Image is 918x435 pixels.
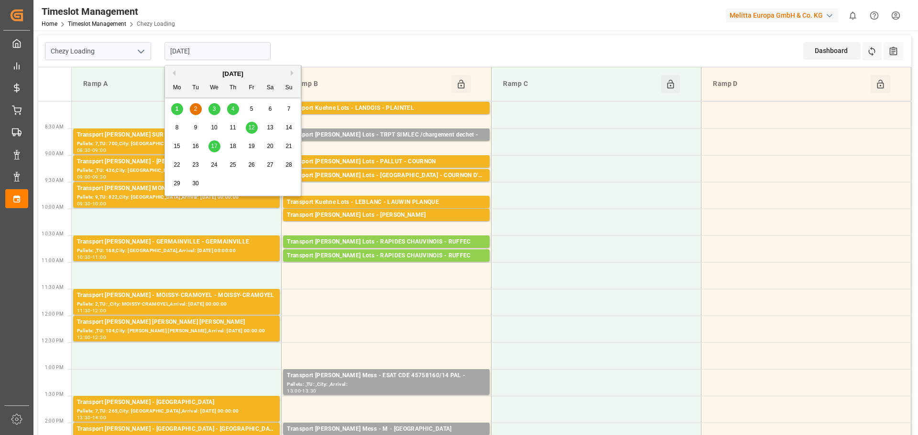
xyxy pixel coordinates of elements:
div: Transport [PERSON_NAME] - MOISSY-CRAMOYEL - MOISSY-CRAMOYEL [77,291,276,300]
div: Pallets: 5,TU: 60,City: COURNON D'AUVERGNE,Arrival: [DATE] 00:00:00 [287,180,486,189]
span: 5 [250,106,253,112]
div: 09:30 [77,202,91,206]
button: Help Center [863,5,885,26]
span: 19 [248,143,254,149]
span: 9:00 AM [45,151,64,156]
span: 22 [174,161,180,168]
div: Choose Thursday, September 11th, 2025 [227,122,239,134]
button: open menu [133,44,148,59]
div: Pallets: ,TU: ,City: ,Arrival: [287,381,486,389]
div: Choose Monday, September 1st, 2025 [171,103,183,115]
span: 26 [248,161,254,168]
div: Choose Sunday, September 7th, 2025 [283,103,295,115]
a: Home [42,21,57,27]
span: 17 [211,143,217,149]
div: 09:30 [92,175,106,179]
a: Timeslot Management [68,21,126,27]
span: 27 [267,161,273,168]
div: Ramp D [709,75,871,93]
div: Choose Friday, September 19th, 2025 [246,140,258,152]
span: 12:30 PM [42,338,64,343]
input: Type to search/select [45,42,151,60]
div: 12:30 [92,335,106,340]
div: - [91,202,92,206]
span: 12:00 PM [42,311,64,317]
span: 1:30 PM [45,392,64,397]
div: Choose Wednesday, September 10th, 2025 [208,122,220,134]
span: 8 [175,124,179,131]
span: 9:30 AM [45,178,64,183]
div: Transport [PERSON_NAME] - [GEOGRAPHIC_DATA] - [GEOGRAPHIC_DATA] [77,424,276,434]
div: Ramp C [499,75,661,93]
div: Choose Wednesday, September 24th, 2025 [208,159,220,171]
span: 4 [231,106,235,112]
span: 16 [192,143,198,149]
div: 11:00 [92,255,106,259]
div: Pallets: 2,TU: 138,City: [GEOGRAPHIC_DATA],Arrival: [DATE] 00:00:00 [287,220,486,228]
div: Transport Kuehne Lots - LANDOIS - PLAINTEL [287,104,486,113]
div: Choose Saturday, September 27th, 2025 [264,159,276,171]
span: 10 [211,124,217,131]
div: Pallets: 1,TU: 539,City: RUFFEC,Arrival: [DATE] 00:00:00 [287,247,486,255]
div: Pallets: 2,TU: 1039,City: RUFFEC,Arrival: [DATE] 00:00:00 [287,261,486,269]
span: 11:00 AM [42,258,64,263]
div: Transport [PERSON_NAME] - GERMAINVILLE - GERMAINVILLE [77,237,276,247]
div: Choose Friday, September 5th, 2025 [246,103,258,115]
span: 24 [211,161,217,168]
span: 23 [192,161,198,168]
button: Previous Month [170,70,175,76]
div: 08:30 [77,148,91,152]
div: Pallets: ,TU: ,City: ,Arrival: [287,140,486,148]
div: Pallets: ,TU: 241,City: LAUWIN PLANQUE,Arrival: [DATE] 00:00:00 [287,207,486,215]
div: Pallets: 9,TU: 822,City: [GEOGRAPHIC_DATA],Arrival: [DATE] 00:00:00 [77,193,276,202]
div: Pallets: 7,TU: 700,City: [GEOGRAPHIC_DATA],Arrival: [DATE] 00:00:00 [77,140,276,148]
div: Choose Saturday, September 6th, 2025 [264,103,276,115]
span: 28 [285,161,292,168]
span: 18 [229,143,236,149]
div: Dashboard [803,42,861,60]
input: DD-MM-YYYY [164,42,271,60]
div: Choose Monday, September 8th, 2025 [171,122,183,134]
div: - [91,255,92,259]
div: Choose Tuesday, September 16th, 2025 [190,140,202,152]
span: 7 [287,106,291,112]
div: 13:30 [77,415,91,420]
div: - [91,308,92,313]
div: Transport [PERSON_NAME] MONTCEAU - LE COUDRAY MONTCEAU [77,184,276,193]
div: Choose Thursday, September 25th, 2025 [227,159,239,171]
div: - [301,389,302,393]
div: Transport [PERSON_NAME] Lots - TRPT SIMLEC /chargement dechet - [287,130,486,140]
div: 13:00 [287,389,301,393]
span: 14 [285,124,292,131]
div: Pallets: 2,TU: ,City: MOISSY-CRAMOYEL,Arrival: [DATE] 00:00:00 [77,300,276,308]
span: 2 [194,106,197,112]
div: 12:00 [77,335,91,340]
div: Melitta Europa GmbH & Co. KG [726,9,838,22]
div: - [91,148,92,152]
div: Transport [PERSON_NAME] - [GEOGRAPHIC_DATA] [77,398,276,407]
div: 10:30 [77,255,91,259]
div: - [91,175,92,179]
div: Transport [PERSON_NAME] Lots - [GEOGRAPHIC_DATA] - COURNON D'AUVERGNE [287,171,486,180]
div: Transport [PERSON_NAME] Lots - RAPIDES CHAUVINOIS - RUFFEC [287,251,486,261]
div: Choose Saturday, September 20th, 2025 [264,140,276,152]
div: We [208,82,220,94]
div: Choose Sunday, September 14th, 2025 [283,122,295,134]
span: 30 [192,180,198,187]
div: Choose Tuesday, September 9th, 2025 [190,122,202,134]
span: 3 [213,106,216,112]
div: Choose Friday, September 26th, 2025 [246,159,258,171]
span: 11 [229,124,236,131]
div: Choose Sunday, September 21st, 2025 [283,140,295,152]
div: Su [283,82,295,94]
div: Ramp A [79,75,241,93]
div: Transport [PERSON_NAME] Mess - M - [GEOGRAPHIC_DATA] [287,424,486,434]
span: 12 [248,124,254,131]
div: Transport [PERSON_NAME] SUR CLAIRIS - SAVIGNY SUR CLAIRIS [77,130,276,140]
span: 15 [174,143,180,149]
button: Melitta Europa GmbH & Co. KG [726,6,842,24]
div: - [91,335,92,340]
div: Tu [190,82,202,94]
button: Next Month [291,70,296,76]
div: Transport [PERSON_NAME] Lots - [PERSON_NAME] [287,211,486,220]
